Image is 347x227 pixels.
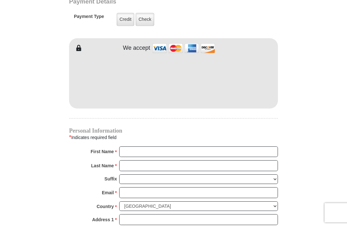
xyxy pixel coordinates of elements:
label: Check [136,13,154,26]
strong: Address 1 [92,215,114,224]
strong: Email [102,188,114,197]
h4: Personal Information [69,128,278,134]
img: credit cards accepted [152,42,216,56]
div: Indicates required field [69,134,278,142]
strong: Suffix [104,175,117,184]
label: Credit [117,13,134,26]
strong: Last Name [91,162,114,170]
h4: We accept [123,45,150,52]
strong: Country [97,202,114,211]
h5: Payment Type [74,14,104,23]
strong: First Name [91,147,114,156]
